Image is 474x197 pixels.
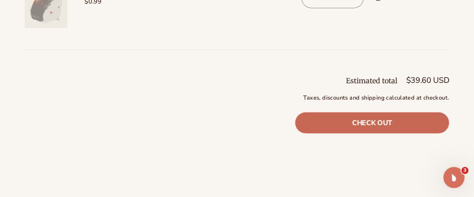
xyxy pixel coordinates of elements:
small: Taxes, discounts and shipping calculated at checkout. [295,94,449,103]
iframe: PayPal-paypal [295,151,449,170]
a: Check out [295,112,449,134]
p: $39.60 USD [406,76,449,84]
iframe: Intercom live chat [444,167,465,188]
span: 3 [462,167,469,174]
h2: Estimated total [346,77,397,84]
